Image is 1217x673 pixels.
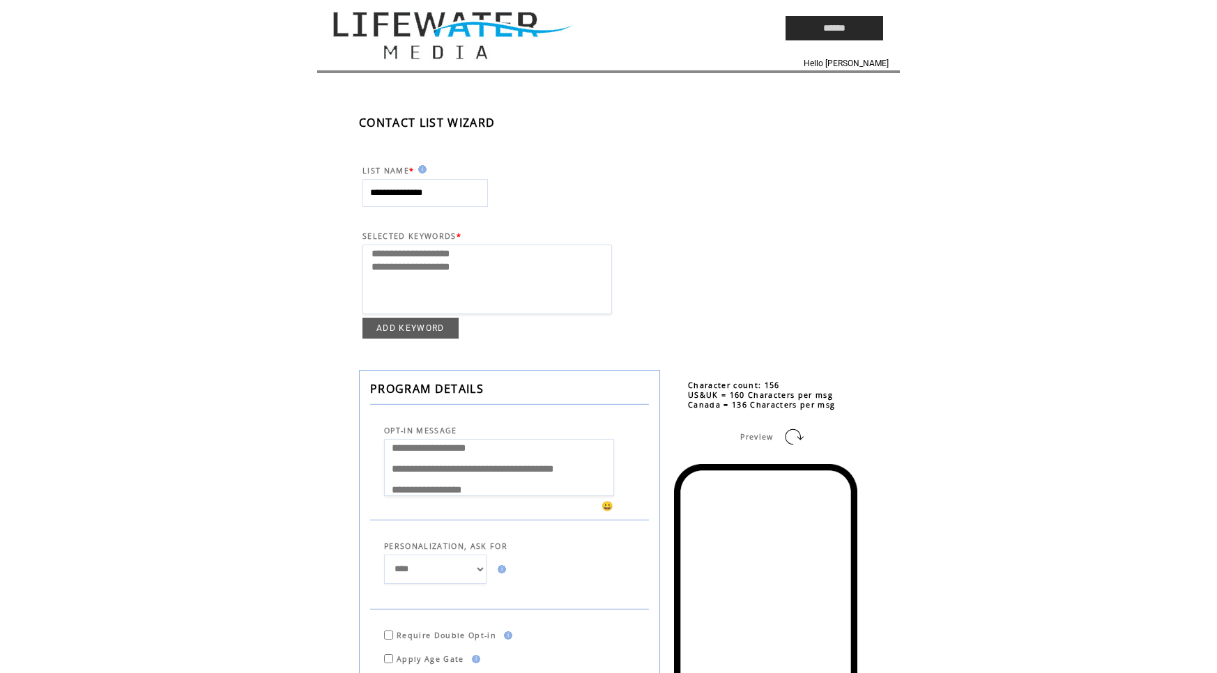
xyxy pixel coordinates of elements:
span: PROGRAM DETAILS [370,381,484,396]
span: CONTACT LIST WIZARD [359,115,495,130]
span: LIST NAME [362,166,409,176]
span: Hello [PERSON_NAME] [804,59,889,68]
span: 😀 [602,500,614,512]
span: OPT-IN MESSAGE [384,426,457,435]
img: help.gif [500,631,512,640]
img: help.gif [414,165,427,173]
span: Require Double Opt-in [397,631,496,640]
img: help.gif [468,655,480,663]
img: help.gif [493,565,506,573]
span: US&UK = 160 Characters per msg [688,390,833,400]
span: Preview [740,432,773,442]
span: Character count: 156 [688,380,780,390]
span: SELECTED KEYWORDS [362,231,457,241]
span: Canada = 136 Characters per msg [688,400,835,410]
a: ADD KEYWORD [362,318,459,339]
span: Apply Age Gate [397,654,464,664]
span: PERSONALIZATION, ASK FOR [384,541,507,551]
